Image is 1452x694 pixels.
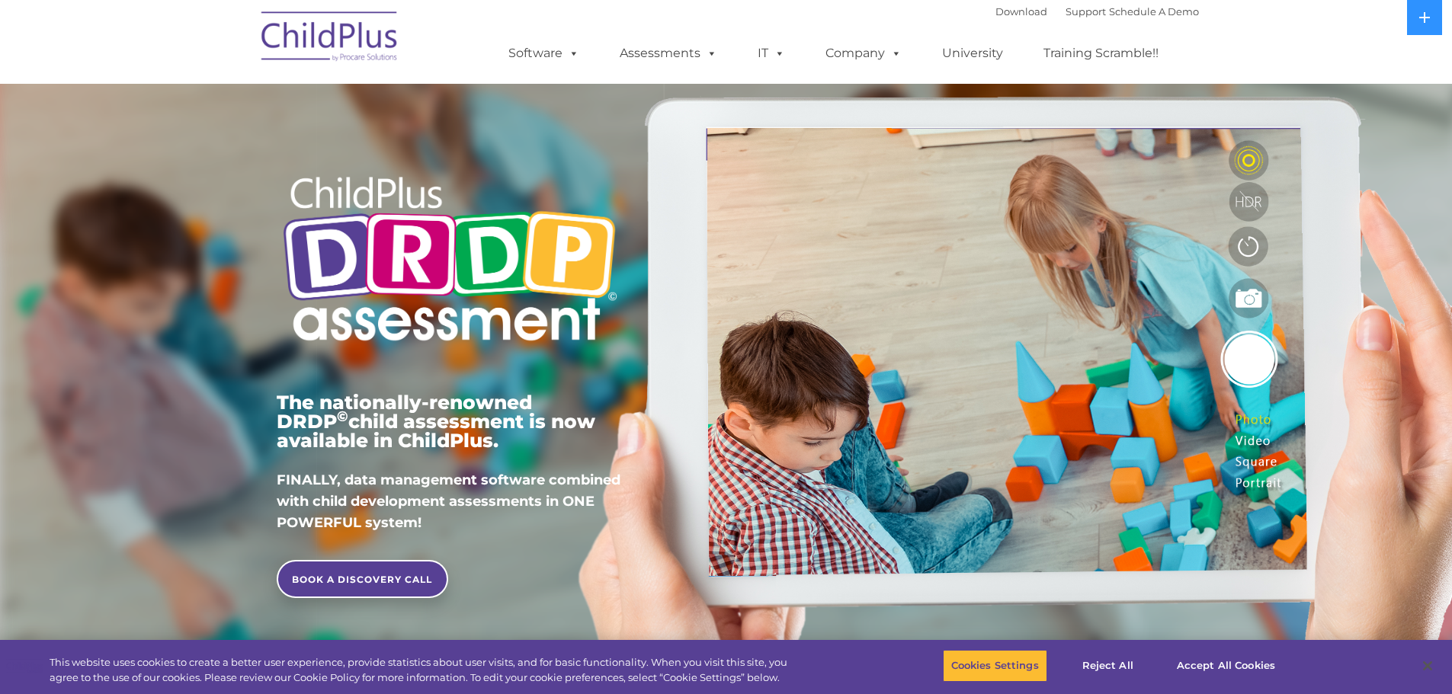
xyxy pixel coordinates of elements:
[277,156,623,366] img: Copyright - DRDP Logo Light
[254,1,406,77] img: ChildPlus by Procare Solutions
[810,38,917,69] a: Company
[493,38,595,69] a: Software
[1028,38,1174,69] a: Training Scramble!!
[277,472,620,531] span: FINALLY, data management software combined with child development assessments in ONE POWERFUL sys...
[1109,5,1199,18] a: Schedule A Demo
[277,560,448,598] a: BOOK A DISCOVERY CALL
[50,655,799,685] div: This website uses cookies to create a better user experience, provide statistics about user visit...
[995,5,1047,18] a: Download
[1060,650,1156,682] button: Reject All
[742,38,800,69] a: IT
[1168,650,1284,682] button: Accept All Cookies
[943,650,1047,682] button: Cookies Settings
[1066,5,1106,18] a: Support
[1411,649,1444,683] button: Close
[927,38,1018,69] a: University
[277,391,595,452] span: The nationally-renowned DRDP child assessment is now available in ChildPlus.
[604,38,732,69] a: Assessments
[337,408,348,425] sup: ©
[995,5,1199,18] font: |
